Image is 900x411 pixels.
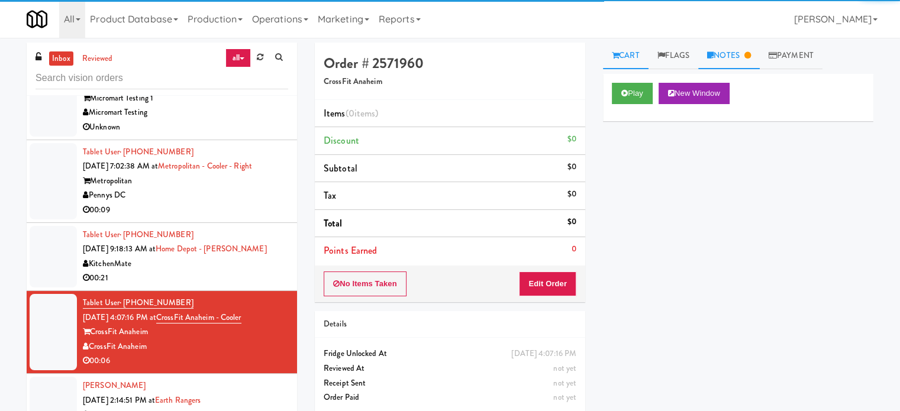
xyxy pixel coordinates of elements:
[346,106,379,120] span: (0 )
[324,271,407,296] button: No Items Taken
[324,161,357,175] span: Subtotal
[324,244,377,257] span: Points Earned
[83,203,288,218] div: 00:09
[698,43,760,69] a: Notes
[567,215,576,229] div: $0
[155,394,201,406] a: Earth Rangers
[120,146,193,157] span: · [PHONE_NUMBER]
[27,57,297,140] li: Tablet User· [PHONE_NUMBER][DATE] 1:22:00 PM atOffice Cabinet LeftMicromart Testing 1Micromart Te...
[612,83,653,104] button: Play
[553,363,576,374] span: not yet
[27,223,297,291] li: Tablet User· [PHONE_NUMBER][DATE] 9:18:13 AM atHome Depot - [PERSON_NAME]KitchenMate00:21
[324,376,576,391] div: Receipt Sent
[79,51,116,66] a: reviewed
[567,187,576,202] div: $0
[83,271,288,286] div: 00:21
[324,317,576,332] div: Details
[83,297,193,309] a: Tablet User· [PHONE_NUMBER]
[83,120,288,135] div: Unknown
[324,77,576,86] h5: CrossFit Anaheim
[519,271,576,296] button: Edit Order
[36,67,288,89] input: Search vision orders
[324,56,576,71] h4: Order # 2571960
[83,243,156,254] span: [DATE] 9:18:13 AM at
[83,257,288,271] div: KitchenMate
[324,216,343,230] span: Total
[27,9,47,30] img: Micromart
[83,380,146,391] a: [PERSON_NAME]
[156,243,267,254] a: Home Depot - [PERSON_NAME]
[120,297,193,308] span: · [PHONE_NUMBER]
[324,189,336,202] span: Tax
[324,390,576,405] div: Order Paid
[225,48,250,67] a: all
[83,91,288,106] div: Micromart Testing 1
[659,83,730,104] button: New Window
[83,325,288,339] div: CrossFit Anaheim
[83,229,193,240] a: Tablet User· [PHONE_NUMBER]
[324,106,378,120] span: Items
[83,174,288,189] div: Metropolitan
[572,242,576,257] div: 0
[760,43,822,69] a: Payment
[324,347,576,361] div: Fridge Unlocked At
[120,229,193,240] span: · [PHONE_NUMBER]
[553,391,576,403] span: not yet
[27,291,297,374] li: Tablet User· [PHONE_NUMBER][DATE] 4:07:16 PM atCrossFit Anaheim - CoolerCrossFit AnaheimCrossFit ...
[83,160,158,171] span: [DATE] 7:02:38 AM at
[158,160,252,171] a: Metropolitan - Cooler - Right
[324,361,576,376] div: Reviewed At
[49,51,73,66] a: inbox
[83,312,156,323] span: [DATE] 4:07:16 PM at
[83,354,288,368] div: 00:06
[354,106,376,120] ng-pluralize: items
[156,312,241,323] a: CrossFit Anaheim - Cooler
[83,394,155,406] span: [DATE] 2:14:51 PM at
[649,43,699,69] a: Flags
[511,347,576,361] div: [DATE] 4:07:16 PM
[27,140,297,223] li: Tablet User· [PHONE_NUMBER][DATE] 7:02:38 AM atMetropolitan - Cooler - RightMetropolitanPennys DC...
[83,339,288,354] div: CrossFit Anaheim
[567,160,576,174] div: $0
[83,105,288,120] div: Micromart Testing
[83,146,193,157] a: Tablet User· [PHONE_NUMBER]
[83,188,288,203] div: Pennys DC
[603,43,649,69] a: Cart
[567,132,576,147] div: $0
[553,377,576,389] span: not yet
[324,134,359,147] span: Discount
